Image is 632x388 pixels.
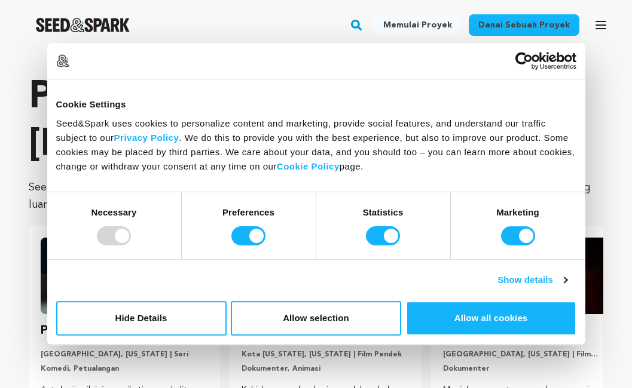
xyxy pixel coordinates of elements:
[242,365,320,372] font: Dokumenter, Animasi
[114,133,179,143] a: Privacy Policy
[56,97,576,112] div: Cookie Settings
[497,273,567,287] a: Show details
[383,21,452,29] font: Memulai proyek
[29,79,348,165] font: Penggalangan [PERSON_NAME]
[478,21,570,29] font: Danai sebuah proyek
[41,238,208,314] img: Gambar Petualangan Orang Kulit Hitam
[363,207,404,217] strong: Statistics
[29,182,590,210] font: Seed&Spark adalah tempat para kreator dan penonton bekerja sama untuk mewujudkan proyek-proyek ba...
[231,301,401,335] button: Allow selection
[41,325,194,356] font: Petualangan Orang Kulit Hitam
[469,14,579,36] a: Danai sebuah proyek
[496,207,539,217] strong: Marketing
[472,52,576,70] a: Usercentrics Cookiebot - opens in a new window
[406,301,576,335] button: Allow all cookies
[41,351,188,358] font: [GEOGRAPHIC_DATA], [US_STATE] | Seri
[56,54,69,67] img: logo
[443,351,598,368] font: [GEOGRAPHIC_DATA], [US_STATE] | Film Fitur
[56,116,576,174] div: Seed&Spark uses cookies to personalize content and marketing, provide social features, and unders...
[222,207,274,217] strong: Preferences
[242,351,402,358] font: Kota [US_STATE], [US_STATE] | Film Pendek
[374,14,462,36] a: Memulai proyek
[56,301,227,335] button: Hide Details
[443,365,490,372] font: Dokumenter
[36,18,130,32] a: Beranda Seed&Spark
[36,18,130,32] img: Mode Gelap Logo Seed&Spark
[91,207,137,217] strong: Necessary
[41,365,119,372] font: Komedi, Petualangan
[277,161,340,171] a: Cookie Policy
